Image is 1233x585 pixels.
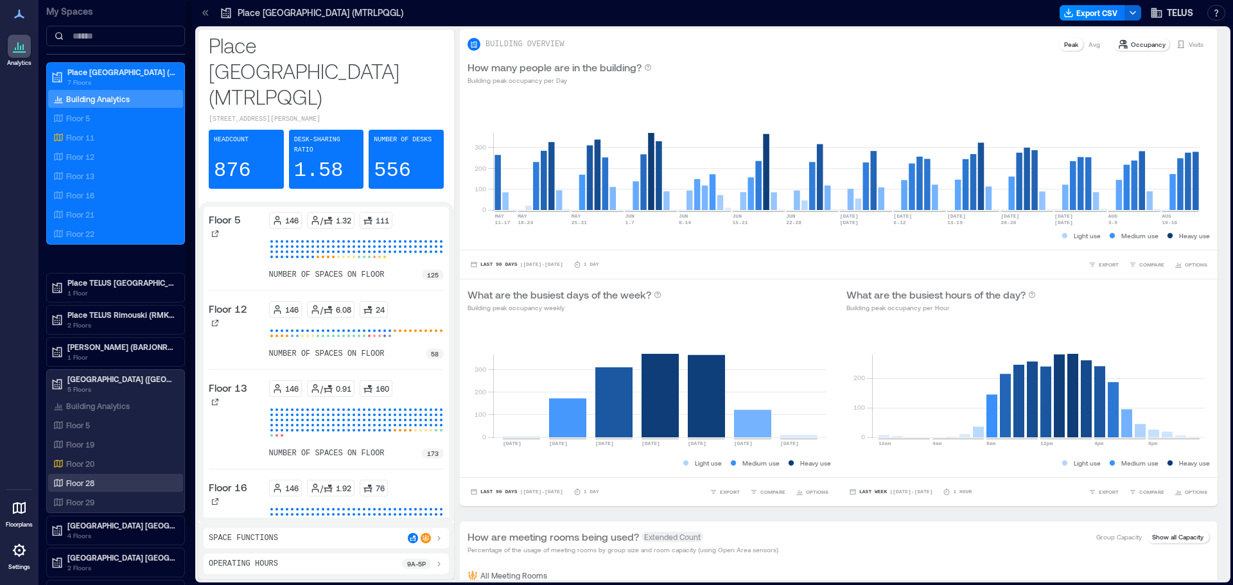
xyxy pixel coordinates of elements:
[518,220,533,225] text: 18-24
[1001,220,1017,225] text: 20-26
[67,67,175,77] p: Place [GEOGRAPHIC_DATA] (MTRLPQGL)
[625,220,634,225] text: 1-7
[748,485,788,498] button: COMPARE
[427,448,439,458] p: 173
[840,213,859,219] text: [DATE]
[1074,458,1101,468] p: Light use
[494,213,504,219] text: MAY
[595,441,614,446] text: [DATE]
[468,545,778,555] p: Percentage of the usage of meeting rooms by group size and room capacity (using Open Area sensors)
[742,458,780,468] p: Medium use
[320,215,323,225] p: /
[46,5,185,18] p: My Spaces
[66,229,94,239] p: Floor 22
[209,114,444,125] p: [STREET_ADDRESS][PERSON_NAME]
[66,132,94,143] p: Floor 11
[1162,213,1171,219] text: AUG
[269,448,385,458] p: number of spaces on floor
[67,520,175,530] p: [GEOGRAPHIC_DATA] [GEOGRAPHIC_DATA]-4519 (BNBYBCDW)
[4,535,35,575] a: Settings
[482,433,486,441] tspan: 0
[846,485,935,498] button: Last Week |[DATE]-[DATE]
[475,365,486,373] tspan: 300
[1139,488,1164,496] span: COMPARE
[1167,6,1193,19] span: TELUS
[840,220,859,225] text: [DATE]
[468,287,651,302] p: What are the busiest days of the week?
[1126,485,1167,498] button: COMPARE
[800,458,831,468] p: Heavy use
[67,530,175,541] p: 4 Floors
[67,277,175,288] p: Place TELUS [GEOGRAPHIC_DATA] (QUBCPQXG)
[485,39,564,49] p: BUILDING OVERVIEW
[67,320,175,330] p: 2 Floors
[66,420,90,430] p: Floor 5
[214,158,251,184] p: 876
[66,497,94,507] p: Floor 29
[66,190,94,200] p: Floor 16
[475,410,486,418] tspan: 100
[482,205,486,213] tspan: 0
[427,270,439,280] p: 125
[285,383,299,394] p: 146
[953,488,972,496] p: 1 Hour
[1131,39,1166,49] p: Occupancy
[1089,39,1100,49] p: Avg
[1074,231,1101,241] p: Light use
[584,261,599,268] p: 1 Day
[66,152,94,162] p: Floor 12
[1086,258,1121,271] button: EXPORT
[793,485,831,498] button: OPTIONS
[549,441,568,446] text: [DATE]
[1185,261,1207,268] span: OPTIONS
[66,401,130,411] p: Building Analytics
[806,488,828,496] span: OPTIONS
[209,533,278,543] p: Space Functions
[1172,258,1210,271] button: OPTIONS
[468,258,566,271] button: Last 90 Days |[DATE]-[DATE]
[238,6,403,19] p: Place [GEOGRAPHIC_DATA] (MTRLPQGL)
[209,32,444,109] p: Place [GEOGRAPHIC_DATA] (MTRLPQGL)
[1054,220,1073,225] text: [DATE]
[679,220,691,225] text: 8-14
[475,143,486,151] tspan: 300
[336,215,351,225] p: 1.32
[1086,485,1121,498] button: EXPORT
[320,383,323,394] p: /
[1179,231,1210,241] p: Heavy use
[503,441,521,446] text: [DATE]
[1189,39,1203,49] p: Visits
[67,342,175,352] p: [PERSON_NAME] (BARJONRN) - CLOSED
[2,493,37,532] a: Floorplans
[66,458,94,469] p: Floor 20
[320,304,323,315] p: /
[67,563,175,573] p: 2 Floors
[1094,441,1104,446] text: 4pm
[1172,485,1210,498] button: OPTIONS
[642,532,703,542] span: Extended Count
[679,213,688,219] text: JUN
[1152,532,1203,542] p: Show all Capacity
[376,383,389,394] p: 160
[336,483,351,493] p: 1.92
[7,59,31,67] p: Analytics
[572,220,587,225] text: 25-31
[1139,261,1164,268] span: COMPARE
[947,220,963,225] text: 13-19
[6,521,33,528] p: Floorplans
[407,559,426,569] p: 9a - 5p
[846,302,1036,313] p: Building peak occupancy per Hour
[294,135,359,155] p: Desk-sharing ratio
[734,441,753,446] text: [DATE]
[67,552,175,563] p: [GEOGRAPHIC_DATA] [GEOGRAPHIC_DATA]
[642,441,660,446] text: [DATE]
[584,488,599,496] p: 1 Day
[1162,220,1177,225] text: 10-16
[1040,441,1053,446] text: 12pm
[893,213,912,219] text: [DATE]
[376,483,385,493] p: 76
[66,439,94,450] p: Floor 19
[1060,5,1125,21] button: Export CSV
[707,485,742,498] button: EXPORT
[66,478,94,488] p: Floor 28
